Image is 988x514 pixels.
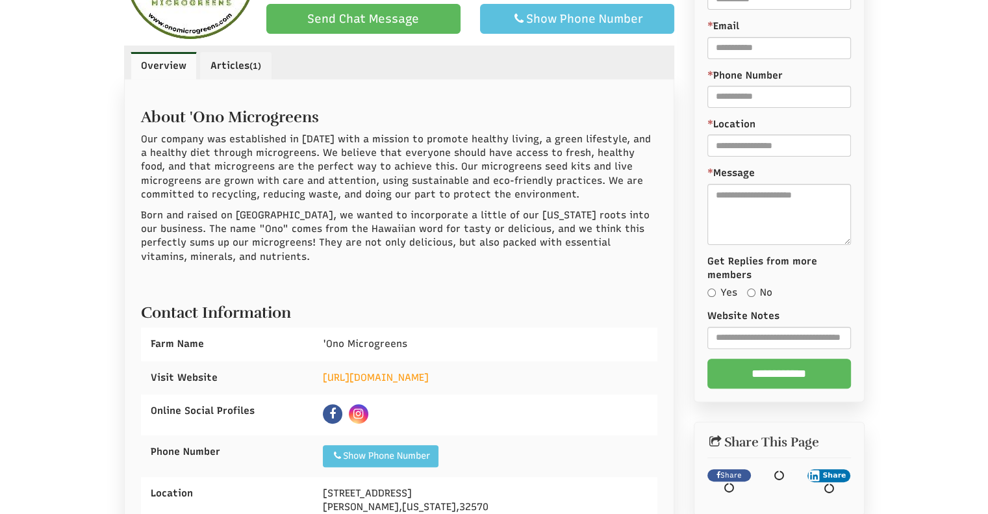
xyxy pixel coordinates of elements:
label: No [747,286,772,300]
div: Show Phone Number [491,11,663,27]
div: Location [141,477,313,510]
span: [US_STATE] [402,501,456,513]
label: Yes [707,286,737,300]
label: Message [707,166,851,180]
div: Online Social Profiles [141,394,313,428]
h2: Contact Information [141,298,658,321]
h2: About 'Ono Microgreens [141,102,658,125]
input: No [747,289,755,297]
button: Share [807,469,851,482]
div: Show Phone Number [331,450,430,463]
span: [STREET_ADDRESS] [323,487,412,499]
span: 'Ono Microgreens [323,338,407,350]
a: Overview [131,52,197,79]
div: Farm Name [141,328,313,361]
h2: Share This Page [707,435,851,450]
label: Get Replies from more members [707,255,851,283]
label: Website Notes [707,309,851,323]
label: Email [707,19,851,33]
a: Facebook Click [323,404,342,424]
a: Instagram Click [349,404,368,424]
div: Phone Number [141,435,313,469]
p: Our company was established in [DATE] with a mission to promote healthy living, a green lifestyle... [141,133,658,202]
small: (1) [249,61,261,71]
div: Visit Website [141,361,313,394]
a: Articles [200,52,272,79]
label: Phone Number [707,69,851,83]
p: Born and raised on [GEOGRAPHIC_DATA], we wanted to incorporate a little of our [US_STATE] roots i... [141,209,658,264]
label: Location [707,118,755,131]
input: Yes [707,289,716,297]
span: [PERSON_NAME] [323,501,399,513]
span: 32570 [459,501,488,513]
a: Share [707,469,751,482]
a: Send Chat Message [266,4,461,34]
ul: Profile Tabs [124,45,675,79]
a: [URL][DOMAIN_NAME] [323,372,429,383]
